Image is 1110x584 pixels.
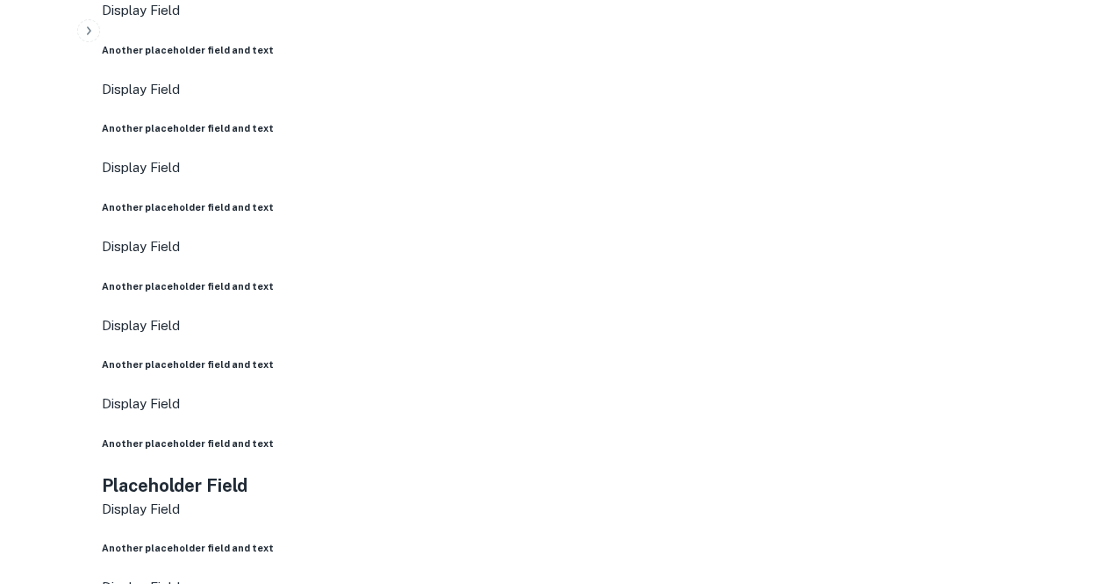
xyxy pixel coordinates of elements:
h6: Another placeholder field and text [102,541,433,555]
h6: Another placeholder field and text [102,200,433,214]
h6: Another placeholder field and text [102,43,433,57]
h6: Another placeholder field and text [102,279,433,293]
h6: Another placeholder field and text [102,121,433,135]
h6: Another placeholder field and text [102,357,433,371]
h6: Another placeholder field and text [102,436,433,451]
p: Display Field [102,236,433,257]
p: Display Field [102,315,433,336]
p: Display Field [102,393,433,415]
p: Display Field [102,157,433,178]
h5: Placeholder Field [102,472,433,499]
iframe: Chat Widget [1022,443,1110,528]
p: Display Field [102,79,433,100]
p: Display Field [102,499,433,520]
